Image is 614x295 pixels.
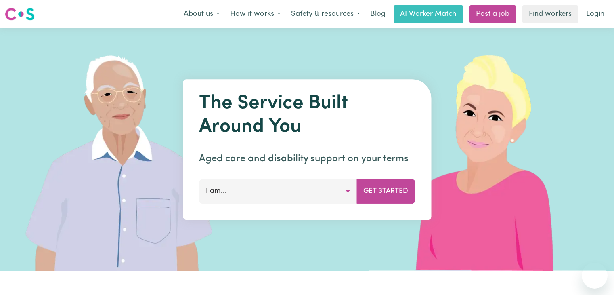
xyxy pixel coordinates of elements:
button: Safety & resources [286,6,365,23]
button: Get Started [356,179,415,203]
a: Careseekers logo [5,5,35,23]
h1: The Service Built Around You [199,92,415,139]
a: AI Worker Match [394,5,463,23]
button: About us [178,6,225,23]
a: Blog [365,5,390,23]
p: Aged care and disability support on your terms [199,152,415,166]
button: How it works [225,6,286,23]
iframe: Button to launch messaging window [582,263,608,289]
button: I am... [199,179,357,203]
a: Login [581,5,609,23]
a: Post a job [469,5,516,23]
img: Careseekers logo [5,7,35,21]
a: Find workers [522,5,578,23]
